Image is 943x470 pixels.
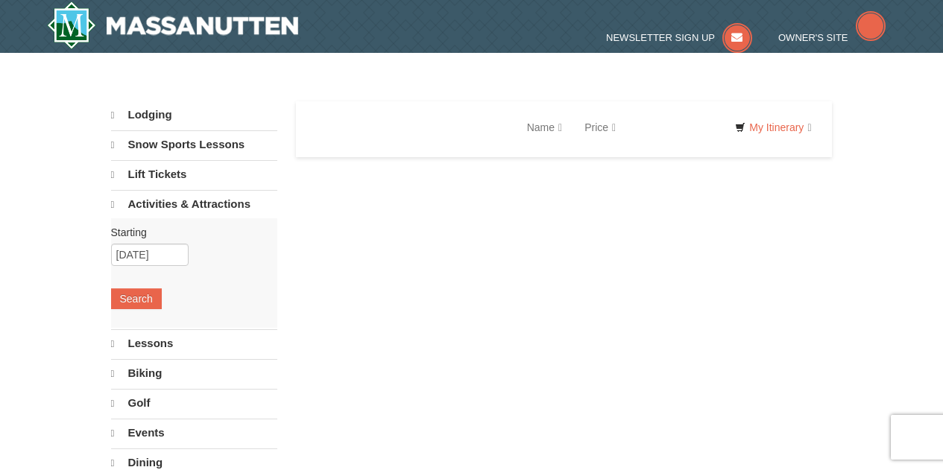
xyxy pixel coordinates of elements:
a: Lessons [111,329,277,358]
a: Activities & Attractions [111,190,277,218]
button: Search [111,288,162,309]
span: Newsletter Sign Up [606,32,715,43]
span: Owner's Site [778,32,848,43]
a: Events [111,419,277,447]
a: Owner's Site [778,32,886,43]
a: Lodging [111,101,277,129]
a: Newsletter Sign Up [606,32,752,43]
a: Golf [111,389,277,417]
a: Massanutten Resort [47,1,299,49]
img: Massanutten Resort Logo [47,1,299,49]
a: Lift Tickets [111,160,277,188]
a: My Itinerary [725,116,821,139]
label: Starting [111,225,266,240]
a: Biking [111,359,277,387]
a: Price [573,112,627,142]
a: Snow Sports Lessons [111,130,277,159]
a: Name [516,112,573,142]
